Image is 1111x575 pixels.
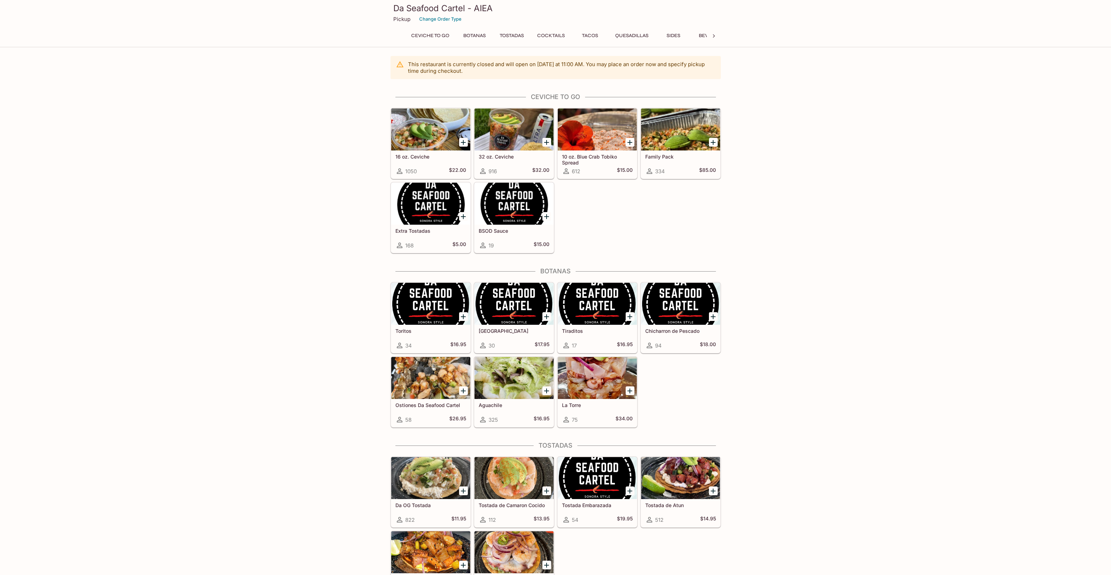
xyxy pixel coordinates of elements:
[535,341,549,350] h5: $17.95
[542,138,551,147] button: Add 32 oz. Ceviche
[542,386,551,395] button: Add Aguachile
[488,517,496,523] span: 112
[479,402,549,408] h5: Aguachile
[408,61,715,74] p: This restaurant is currently closed and will open on [DATE] at 11:00 AM . You may place an order ...
[626,312,634,321] button: Add Tiraditos
[405,517,415,523] span: 822
[641,108,720,179] a: Family Pack334$85.00
[391,182,471,253] a: Extra Tostadas168$5.00
[459,486,468,495] button: Add Da OG Tostada
[532,167,549,175] h5: $32.00
[416,14,465,24] button: Change Order Type
[709,312,718,321] button: Add Chicharron de Pescado
[474,357,554,427] a: Aguachile325$16.95
[695,31,732,41] button: Beverages
[391,442,721,449] h4: Tostadas
[542,486,551,495] button: Add Tostada de Camaron Cocido
[558,357,637,399] div: La Torre
[391,108,471,179] a: 16 oz. Ceviche1050$22.00
[534,241,549,250] h5: $15.00
[474,108,554,179] a: 32 oz. Ceviche916$32.00
[459,312,468,321] button: Add Toritos
[391,267,721,275] h4: Botanas
[572,342,577,349] span: 17
[658,31,689,41] button: Sides
[474,183,554,225] div: BSOD Sauce
[391,183,470,225] div: Extra Tostadas
[452,241,466,250] h5: $5.00
[395,228,466,234] h5: Extra Tostadas
[626,386,634,395] button: Add La Torre
[557,357,637,427] a: La Torre75$34.00
[405,416,412,423] span: 58
[533,31,569,41] button: Cocktails
[474,282,554,353] a: [GEOGRAPHIC_DATA]30$17.95
[572,168,580,175] span: 612
[641,283,720,325] div: Chicharron de Pescado
[474,108,554,150] div: 32 oz. Ceviche
[572,416,578,423] span: 75
[405,168,417,175] span: 1050
[488,342,495,349] span: 30
[655,342,662,349] span: 94
[459,386,468,395] button: Add Ostiones Da Seafood Cartel
[459,138,468,147] button: Add 16 oz. Ceviche
[655,517,663,523] span: 512
[393,3,718,14] h3: Da Seafood Cartel - AIEA
[479,502,549,508] h5: Tostada de Camaron Cocido
[474,457,554,527] a: Tostada de Camaron Cocido112$13.95
[395,502,466,508] h5: Da OG Tostada
[616,415,633,424] h5: $34.00
[626,486,634,495] button: Add Tostada Embarazada
[562,502,633,508] h5: Tostada Embarazada
[393,16,410,22] p: Pickup
[391,457,470,499] div: Da OG Tostada
[474,457,554,499] div: Tostada de Camaron Cocido
[407,31,453,41] button: Ceviche To Go
[479,328,549,334] h5: [GEOGRAPHIC_DATA]
[391,93,721,101] h4: Ceviche To Go
[405,242,414,249] span: 168
[450,341,466,350] h5: $16.95
[645,328,716,334] h5: Chicharron de Pescado
[645,502,716,508] h5: Tostada de Atun
[479,154,549,160] h5: 32 oz. Ceviche
[641,282,720,353] a: Chicharron de Pescado94$18.00
[709,138,718,147] button: Add Family Pack
[542,212,551,221] button: Add BSOD Sauce
[405,342,412,349] span: 34
[391,357,470,399] div: Ostiones Da Seafood Cartel
[562,154,633,165] h5: 10 oz. Blue Crab Tobiko Spread
[534,516,549,524] h5: $13.95
[557,457,637,527] a: Tostada Embarazada54$19.95
[574,31,606,41] button: Tacos
[459,212,468,221] button: Add Extra Tostadas
[395,154,466,160] h5: 16 oz. Ceviche
[641,457,720,527] a: Tostada de Atun512$14.95
[557,108,637,179] a: 10 oz. Blue Crab Tobiko Spread612$15.00
[459,561,468,569] button: Add Tostada la Basta
[558,457,637,499] div: Tostada Embarazada
[449,415,466,424] h5: $26.95
[488,416,498,423] span: 325
[641,457,720,499] div: Tostada de Atun
[617,341,633,350] h5: $16.95
[391,282,471,353] a: Toritos34$16.95
[496,31,528,41] button: Tostadas
[617,516,633,524] h5: $19.95
[558,283,637,325] div: Tiraditos
[391,283,470,325] div: Toritos
[488,168,497,175] span: 916
[562,328,633,334] h5: Tiraditos
[562,402,633,408] h5: La Torre
[558,108,637,150] div: 10 oz. Blue Crab Tobiko Spread
[479,228,549,234] h5: BSOD Sauce
[572,517,578,523] span: 54
[611,31,652,41] button: Quesadillas
[459,31,490,41] button: Botanas
[474,357,554,399] div: Aguachile
[626,138,634,147] button: Add 10 oz. Blue Crab Tobiko Spread
[474,182,554,253] a: BSOD Sauce19$15.00
[474,283,554,325] div: Chipilon
[488,242,494,249] span: 19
